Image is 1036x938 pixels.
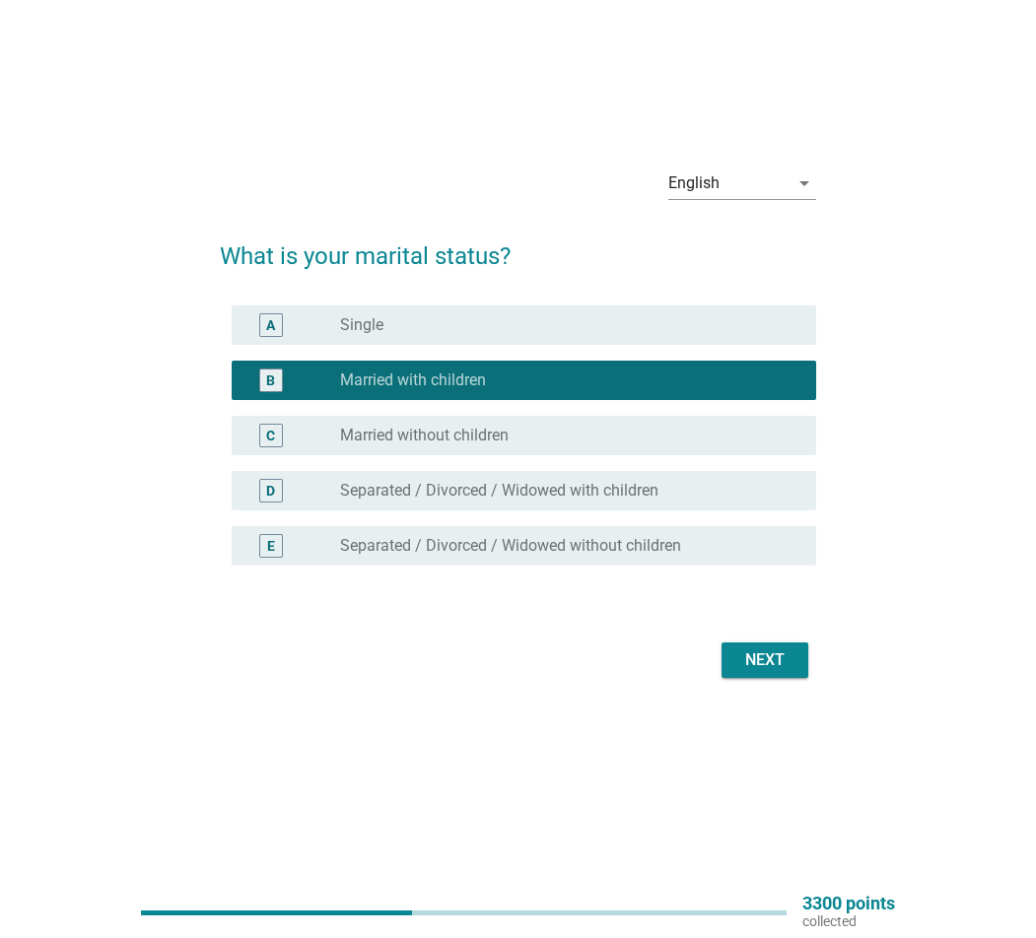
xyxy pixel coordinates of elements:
div: E [267,536,275,557]
p: 3300 points [802,895,895,912]
div: A [266,315,275,336]
label: Separated / Divorced / Widowed with children [340,481,658,501]
label: Separated / Divorced / Widowed without children [340,536,681,556]
div: English [668,174,720,192]
div: Next [737,648,793,672]
button: Next [722,642,808,678]
label: Married with children [340,370,486,390]
div: C [266,426,275,446]
div: B [266,370,275,391]
label: Married without children [340,426,509,445]
label: Single [340,315,383,335]
i: arrow_drop_down [793,171,816,195]
div: D [266,481,275,502]
h2: What is your marital status? [220,219,816,274]
p: collected [802,912,895,930]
